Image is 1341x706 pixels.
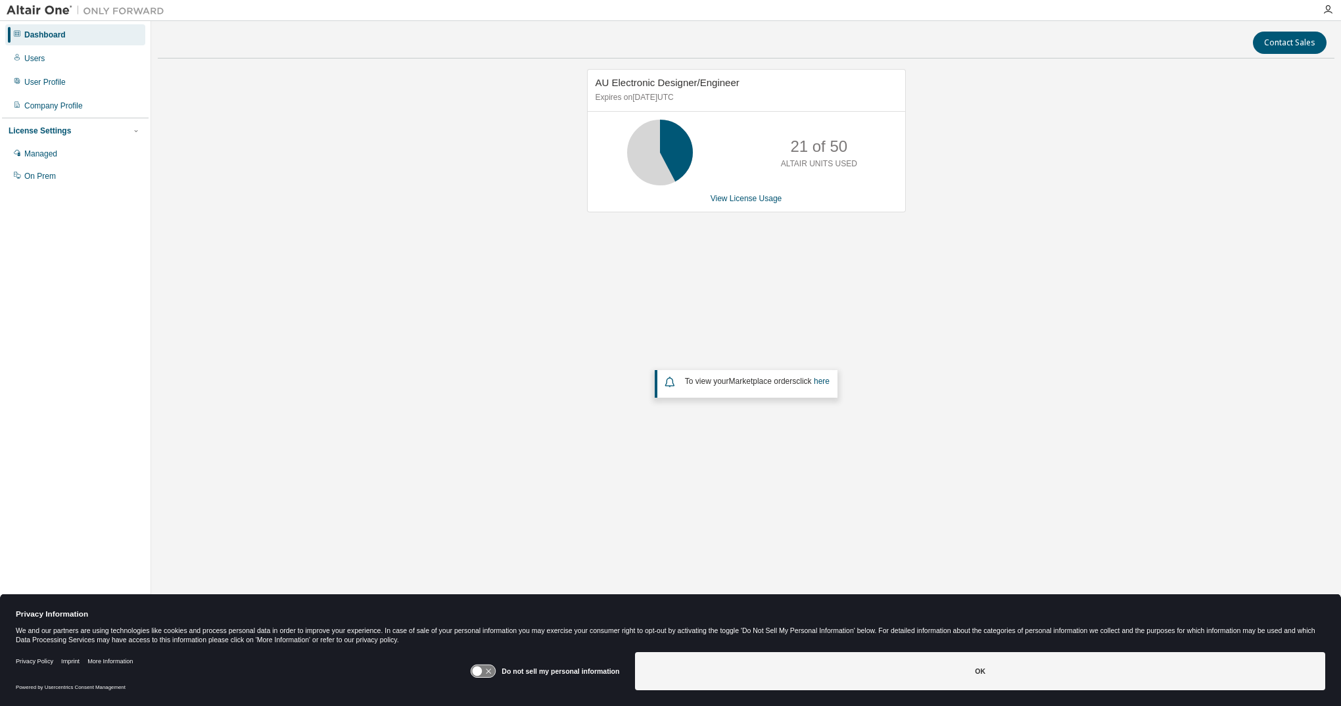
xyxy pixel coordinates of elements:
[24,53,45,64] div: Users
[781,158,857,170] p: ALTAIR UNITS USED
[790,135,847,158] p: 21 of 50
[7,4,171,17] img: Altair One
[685,377,830,386] span: To view your click
[24,171,56,181] div: On Prem
[24,149,57,159] div: Managed
[814,377,830,386] a: here
[596,77,740,88] span: AU Electronic Designer/Engineer
[9,126,71,136] div: License Settings
[24,30,66,40] div: Dashboard
[1253,32,1327,54] button: Contact Sales
[24,101,83,111] div: Company Profile
[729,377,797,386] em: Marketplace orders
[711,194,782,203] a: View License Usage
[596,92,894,103] p: Expires on [DATE] UTC
[24,77,66,87] div: User Profile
